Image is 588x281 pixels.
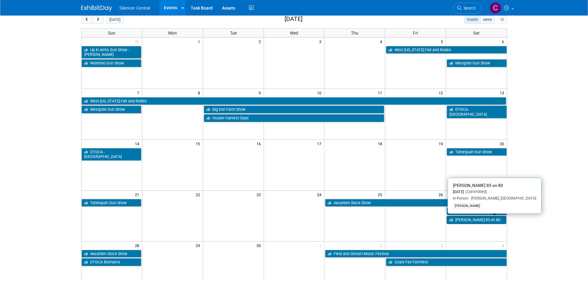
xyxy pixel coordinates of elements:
[108,31,115,35] span: Sun
[501,242,507,249] span: 4
[230,31,237,35] span: Tue
[106,16,123,24] button: [DATE]
[500,18,504,22] i: Personalize Calendar
[453,203,482,209] div: [PERSON_NAME]
[81,258,141,266] a: DTGCA Bismarck
[81,199,141,207] a: Tahlequah Gun Show
[499,89,507,97] span: 13
[453,196,469,200] span: In-Person
[379,38,385,45] span: 4
[501,38,507,45] span: 6
[81,105,141,114] a: Mesquite Gun Show
[258,89,264,97] span: 9
[464,189,487,194] span: (Committed)
[81,148,141,161] a: DTGCA - [GEOGRAPHIC_DATA]
[81,59,141,67] a: Waterloo Gun Show
[377,140,385,147] span: 18
[499,140,507,147] span: 20
[197,38,203,45] span: 1
[447,207,507,215] a: DTGCA Bismarck
[461,6,476,10] span: Search
[316,140,324,147] span: 17
[256,140,264,147] span: 16
[195,140,203,147] span: 15
[469,196,536,200] span: [PERSON_NAME], [GEOGRAPHIC_DATA]
[256,242,264,249] span: 30
[379,242,385,249] span: 2
[490,2,501,14] img: Cade Cox
[325,250,507,258] a: Field and Stream Music Festival
[440,38,446,45] span: 5
[386,46,507,54] a: West [US_STATE] Fair and Rodeo
[438,89,446,97] span: 12
[351,31,358,35] span: Thu
[134,38,142,45] span: 31
[134,191,142,198] span: 21
[81,16,93,24] button: prev
[204,105,385,114] a: Big Iron Farm Show
[447,105,507,118] a: DTGCA - [GEOGRAPHIC_DATA]
[134,140,142,147] span: 14
[197,89,203,97] span: 8
[377,89,385,97] span: 11
[386,258,507,266] a: Ozark Fall Farmfest
[464,16,481,24] button: month
[258,38,264,45] span: 2
[136,89,142,97] span: 7
[316,191,324,198] span: 24
[204,114,385,122] a: Husker Harvest Days
[440,242,446,249] span: 3
[498,16,507,24] button: myCustomButton
[438,140,446,147] span: 19
[447,59,507,67] a: Mesquite Gun Show
[319,242,324,249] span: 1
[438,191,446,198] span: 26
[480,16,494,24] button: week
[285,16,302,23] h2: [DATE]
[453,189,536,195] div: [DATE]
[447,148,507,156] a: Tahlequah Gun Show
[447,216,506,224] a: [PERSON_NAME] 85 on 80
[453,3,482,14] a: Search
[81,46,141,59] a: Up In Arms Gun Show - [PERSON_NAME]
[256,191,264,198] span: 23
[377,191,385,198] span: 25
[195,242,203,249] span: 29
[453,183,503,188] span: [PERSON_NAME] 85 on 80
[81,250,141,258] a: Aksarben Stock Show
[290,31,298,35] span: Wed
[81,97,506,105] a: West [US_STATE] Fair and Rodeo
[319,38,324,45] span: 3
[316,89,324,97] span: 10
[134,242,142,249] span: 28
[473,31,480,35] span: Sat
[325,199,507,207] a: Aksarben Stock Show
[119,6,150,10] span: Silencer Central
[168,31,177,35] span: Mon
[92,16,104,24] button: next
[413,31,418,35] span: Fri
[81,5,112,11] img: ExhibitDay
[195,191,203,198] span: 22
